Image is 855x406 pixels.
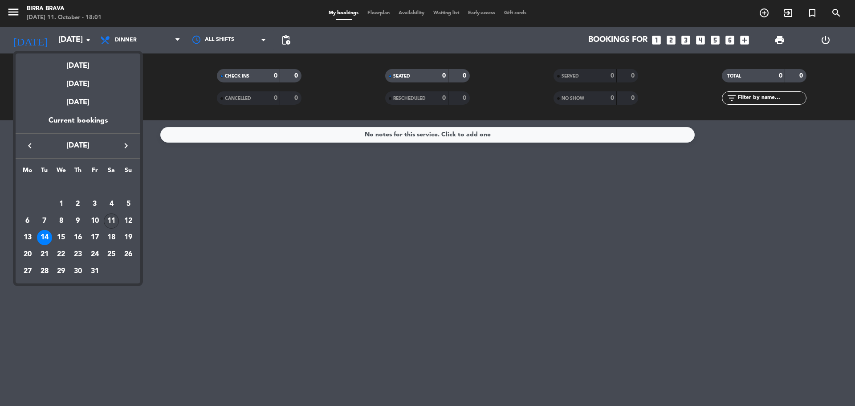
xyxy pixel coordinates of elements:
[120,246,137,263] td: October 26, 2025
[53,246,69,263] td: October 22, 2025
[53,230,69,245] div: 15
[36,213,53,230] td: October 7, 2025
[53,213,69,229] div: 8
[69,246,86,263] td: October 23, 2025
[53,229,69,246] td: October 15, 2025
[16,115,140,133] div: Current bookings
[37,247,52,262] div: 21
[36,263,53,280] td: October 28, 2025
[70,213,85,229] div: 9
[104,247,119,262] div: 25
[120,165,137,179] th: Sunday
[16,90,140,115] div: [DATE]
[104,197,119,212] div: 4
[69,165,86,179] th: Thursday
[69,213,86,230] td: October 9, 2025
[86,196,103,213] td: October 3, 2025
[121,230,136,245] div: 19
[19,179,137,196] td: OCT
[87,264,102,279] div: 31
[87,197,102,212] div: 3
[53,264,69,279] div: 29
[70,264,85,279] div: 30
[53,196,69,213] td: October 1, 2025
[53,263,69,280] td: October 29, 2025
[22,140,38,152] button: keyboard_arrow_left
[86,213,103,230] td: October 10, 2025
[53,213,69,230] td: October 8, 2025
[86,263,103,280] td: October 31, 2025
[103,246,120,263] td: October 25, 2025
[69,196,86,213] td: October 2, 2025
[104,213,119,229] div: 11
[36,246,53,263] td: October 21, 2025
[37,213,52,229] div: 7
[120,213,137,230] td: October 12, 2025
[20,230,35,245] div: 13
[120,196,137,213] td: October 5, 2025
[121,197,136,212] div: 5
[16,53,140,72] div: [DATE]
[70,230,85,245] div: 16
[20,213,35,229] div: 6
[70,197,85,212] div: 2
[19,165,36,179] th: Monday
[19,246,36,263] td: October 20, 2025
[103,165,120,179] th: Saturday
[53,247,69,262] div: 22
[86,246,103,263] td: October 24, 2025
[86,165,103,179] th: Friday
[121,247,136,262] div: 26
[69,263,86,280] td: October 30, 2025
[103,196,120,213] td: October 4, 2025
[24,140,35,151] i: keyboard_arrow_left
[36,229,53,246] td: October 14, 2025
[16,72,140,90] div: [DATE]
[103,229,120,246] td: October 18, 2025
[19,229,36,246] td: October 13, 2025
[53,165,69,179] th: Wednesday
[19,263,36,280] td: October 27, 2025
[87,247,102,262] div: 24
[70,247,85,262] div: 23
[37,230,52,245] div: 14
[121,213,136,229] div: 12
[20,247,35,262] div: 20
[86,229,103,246] td: October 17, 2025
[38,140,118,152] span: [DATE]
[19,213,36,230] td: October 6, 2025
[103,213,120,230] td: October 11, 2025
[36,165,53,179] th: Tuesday
[69,229,86,246] td: October 16, 2025
[118,140,134,152] button: keyboard_arrow_right
[121,140,131,151] i: keyboard_arrow_right
[53,197,69,212] div: 1
[37,264,52,279] div: 28
[120,229,137,246] td: October 19, 2025
[104,230,119,245] div: 18
[87,230,102,245] div: 17
[87,213,102,229] div: 10
[20,264,35,279] div: 27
